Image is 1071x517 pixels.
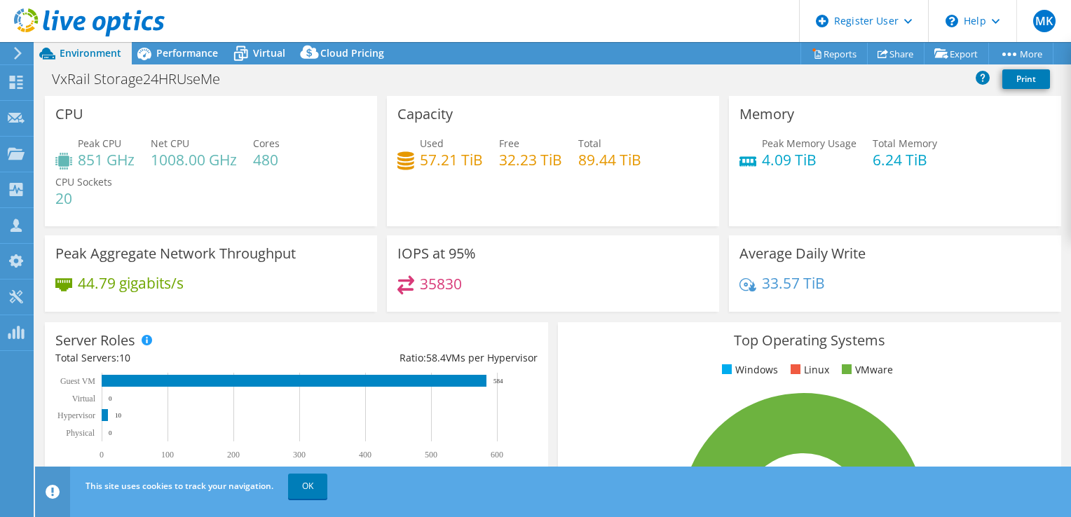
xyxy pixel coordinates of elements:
[838,362,893,378] li: VMware
[253,152,280,167] h4: 480
[924,43,989,64] a: Export
[115,412,122,419] text: 10
[873,137,937,150] span: Total Memory
[46,71,242,87] h1: VxRail Storage24HRUseMe
[151,152,237,167] h4: 1008.00 GHz
[253,137,280,150] span: Cores
[320,46,384,60] span: Cloud Pricing
[359,450,371,460] text: 400
[873,152,937,167] h4: 6.24 TiB
[156,46,218,60] span: Performance
[151,137,189,150] span: Net CPU
[867,43,925,64] a: Share
[578,152,641,167] h4: 89.44 TiB
[227,450,240,460] text: 200
[293,450,306,460] text: 300
[425,450,437,460] text: 500
[787,362,829,378] li: Linux
[253,46,285,60] span: Virtual
[72,394,96,404] text: Virtual
[55,106,83,122] h3: CPU
[420,276,462,291] h4: 35830
[718,362,778,378] li: Windows
[499,152,562,167] h4: 32.23 TiB
[1033,10,1056,32] span: MK
[762,275,825,291] h4: 33.57 TiB
[397,106,453,122] h3: Capacity
[1002,69,1050,89] a: Print
[739,246,866,261] h3: Average Daily Write
[86,480,273,492] span: This site uses cookies to track your navigation.
[493,378,503,385] text: 584
[946,15,958,27] svg: \n
[109,429,112,436] text: 0
[288,474,327,499] a: OK
[161,450,174,460] text: 100
[420,137,444,150] span: Used
[762,137,857,150] span: Peak Memory Usage
[57,411,95,420] text: Hypervisor
[491,450,503,460] text: 600
[420,152,483,167] h4: 57.21 TiB
[397,246,476,261] h3: IOPS at 95%
[78,152,135,167] h4: 851 GHz
[78,275,184,291] h4: 44.79 gigabits/s
[100,450,104,460] text: 0
[66,428,95,438] text: Physical
[55,333,135,348] h3: Server Roles
[78,137,121,150] span: Peak CPU
[426,351,446,364] span: 58.4
[60,376,95,386] text: Guest VM
[499,137,519,150] span: Free
[578,137,601,150] span: Total
[800,43,868,64] a: Reports
[55,246,296,261] h3: Peak Aggregate Network Throughput
[55,350,296,366] div: Total Servers:
[119,351,130,364] span: 10
[762,152,857,167] h4: 4.09 TiB
[55,191,112,206] h4: 20
[988,43,1053,64] a: More
[60,46,121,60] span: Environment
[109,395,112,402] text: 0
[739,106,794,122] h3: Memory
[296,350,538,366] div: Ratio: VMs per Hypervisor
[55,175,112,188] span: CPU Sockets
[568,333,1051,348] h3: Top Operating Systems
